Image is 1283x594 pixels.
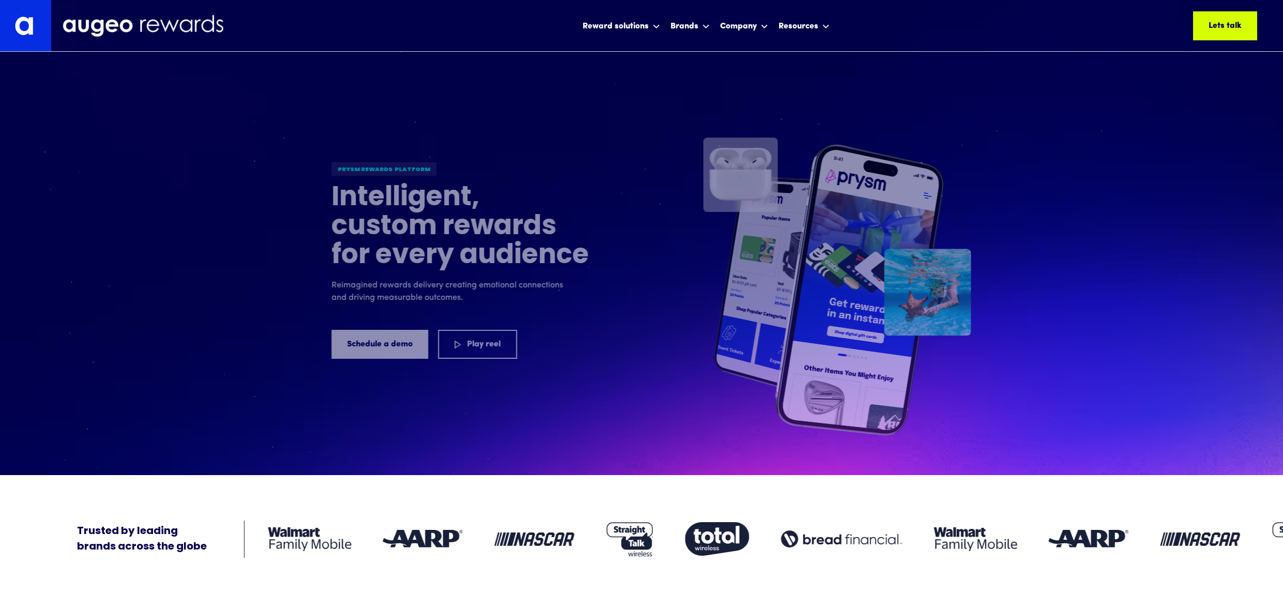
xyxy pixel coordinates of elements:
div: Resources [778,20,818,33]
div: Reward solutions [580,12,663,39]
div: Brands [670,20,698,33]
div: Trusted by leading brands across the globe [77,524,207,555]
a: Schedule a demo [331,330,428,359]
p: Reimagined rewards delivery creating emotional connections and driving measurable outcomes. [331,280,569,304]
div: Resources [776,12,832,39]
h1: Intelligent, custom rewards for every audience [331,185,590,271]
img: Client logo: Walmart Family Mobile [268,527,352,551]
img: Client logo: Walmart Family Mobile [934,527,1017,551]
a: Play reel [438,330,517,359]
a: Lets talk [1193,11,1257,40]
div: Company [717,12,771,39]
div: Company [720,20,757,33]
div: Reward solutions [583,20,649,33]
div: Brands [668,12,712,39]
div: Prysm Rewards platform [331,163,436,176]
